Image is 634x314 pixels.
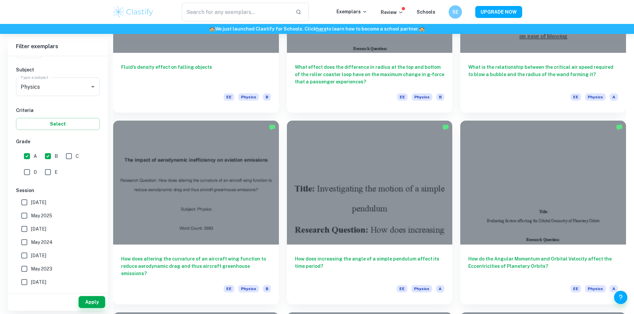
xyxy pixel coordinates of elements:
span: B [436,93,444,101]
span: EE [397,93,408,101]
a: here [316,26,326,32]
button: Select [16,118,100,130]
span: May 2024 [31,239,53,246]
h6: How does altering the curvature of an aircraft wing function to reduce aerodynamic drag and thus ... [121,255,271,277]
span: EE [397,285,407,292]
span: D [34,168,37,176]
span: Physics [585,93,606,101]
h6: We just launched Clastify for Schools. Click to learn how to become a school partner. [1,25,633,33]
span: C [76,153,79,160]
h6: Session [16,187,100,194]
button: UPGRADE NOW [475,6,522,18]
span: Physics [238,285,259,292]
span: EE [570,93,581,101]
h6: Fluid’s density effect on falling objects [121,63,271,85]
p: Review [381,9,403,16]
h6: What is the relationship between the critical air speed required to blow a bubble and the radius ... [468,63,618,85]
button: Help and Feedback [614,291,627,304]
span: E [55,168,58,176]
span: B [263,93,271,101]
span: [DATE] [31,252,46,259]
button: SE [449,5,462,19]
img: Marked [442,124,449,131]
span: Physics [412,93,432,101]
span: A [436,285,444,292]
h6: Criteria [16,107,100,114]
h6: Subject [16,66,100,73]
span: May 2023 [31,265,52,272]
h6: How does increasing the angle of a simple pendulum affect its time period? [295,255,445,277]
span: Physics [411,285,432,292]
button: Apply [79,296,105,308]
span: A [34,153,37,160]
h6: What effect does the difference in radius at the top and bottom of the roller coaster loop have o... [295,63,445,85]
span: [DATE] [31,278,46,286]
h6: Grade [16,138,100,145]
span: EE [570,285,581,292]
a: Schools [417,9,435,15]
span: EE [224,93,234,101]
p: Exemplars [336,8,367,15]
img: Marked [616,124,623,131]
button: Open [88,82,98,91]
h6: SE [451,8,459,16]
a: How do the Angular Momentum and Orbital Velocity affect the Eccentricities of Planetary Orbits?EE... [460,121,626,304]
span: A [610,93,618,101]
a: How does altering the curvature of an aircraft wing function to reduce aerodynamic drag and thus ... [113,121,279,304]
span: [DATE] [31,199,46,206]
span: B [55,153,58,160]
label: Type a subject [21,74,48,80]
span: 🏫 [419,26,425,32]
h6: Filter exemplars [8,37,108,56]
span: A [610,285,618,292]
span: 🏫 [209,26,215,32]
span: May 2025 [31,212,52,219]
input: Search for any exemplars... [182,3,291,21]
span: B [263,285,271,292]
span: Physics [585,285,606,292]
span: EE [224,285,234,292]
img: Clastify logo [112,5,154,19]
span: Physics [238,93,259,101]
a: How does increasing the angle of a simple pendulum affect its time period?EEPhysicsA [287,121,453,304]
h6: How do the Angular Momentum and Orbital Velocity affect the Eccentricities of Planetary Orbits? [468,255,618,277]
img: Marked [269,124,276,131]
span: [DATE] [31,225,46,233]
